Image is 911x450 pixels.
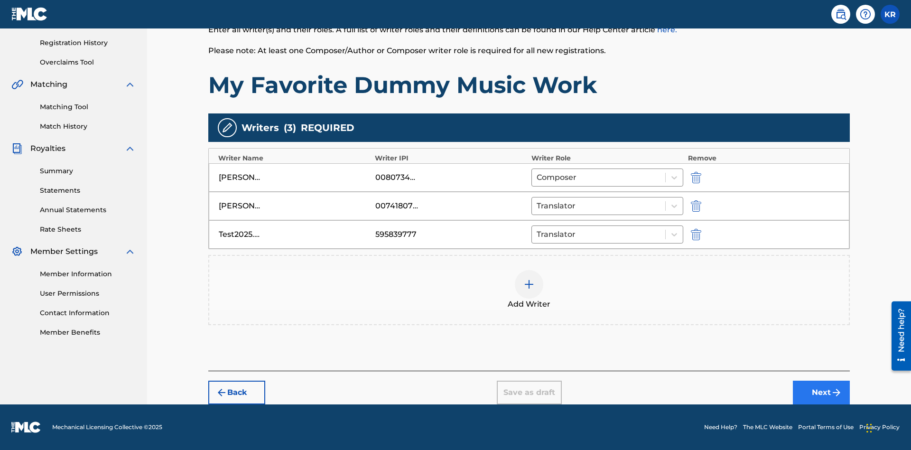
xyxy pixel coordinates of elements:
[216,387,227,398] img: 7ee5dd4eb1f8a8e3ef2f.svg
[691,229,701,240] img: 12a2ab48e56ec057fbd8.svg
[208,381,265,404] button: Back
[40,308,136,318] a: Contact Information
[208,25,677,34] span: Enter all writer(s) and their roles. A full list of writer roles and their definitions can be fou...
[859,423,900,431] a: Privacy Policy
[40,289,136,299] a: User Permissions
[793,381,850,404] button: Next
[856,5,875,24] div: Help
[688,153,840,163] div: Remove
[30,143,65,154] span: Royalties
[884,298,911,375] iframe: Resource Center
[40,269,136,279] a: Member Information
[40,122,136,131] a: Match History
[831,387,842,398] img: f7272a7cc735f4ea7f67.svg
[743,423,792,431] a: The MLC Website
[11,422,41,433] img: logo
[881,5,900,24] div: User Menu
[864,404,911,450] iframe: Chat Widget
[284,121,296,135] span: ( 3 )
[831,5,850,24] a: Public Search
[866,414,872,442] div: Drag
[208,71,850,99] h1: My Favorite Dummy Music Work
[40,102,136,112] a: Matching Tool
[242,121,279,135] span: Writers
[52,423,162,431] span: Mechanical Licensing Collective © 2025
[40,225,136,234] a: Rate Sheets
[124,79,136,90] img: expand
[691,172,701,183] img: 12a2ab48e56ec057fbd8.svg
[208,46,606,55] span: Please note: At least one Composer/Author or Composer writer role is required for all new registr...
[508,299,550,310] span: Add Writer
[11,246,23,257] img: Member Settings
[860,9,871,20] img: help
[798,423,854,431] a: Portal Terms of Use
[40,166,136,176] a: Summary
[40,186,136,196] a: Statements
[301,121,354,135] span: REQUIRED
[523,279,535,290] img: add
[40,205,136,215] a: Annual Statements
[704,423,737,431] a: Need Help?
[40,328,136,337] a: Member Benefits
[657,25,677,34] a: here.
[30,79,67,90] span: Matching
[218,153,370,163] div: Writer Name
[40,38,136,48] a: Registration History
[375,153,527,163] div: Writer IPI
[124,143,136,154] img: expand
[124,246,136,257] img: expand
[835,9,846,20] img: search
[11,7,48,21] img: MLC Logo
[531,153,683,163] div: Writer Role
[691,200,701,212] img: 12a2ab48e56ec057fbd8.svg
[30,246,98,257] span: Member Settings
[11,143,23,154] img: Royalties
[40,57,136,67] a: Overclaims Tool
[222,122,233,133] img: writers
[11,79,23,90] img: Matching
